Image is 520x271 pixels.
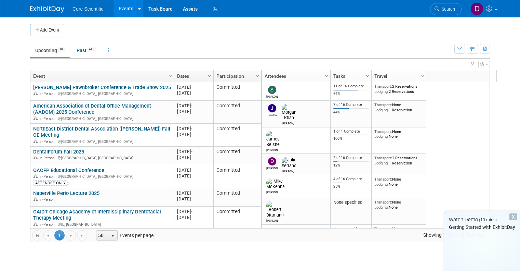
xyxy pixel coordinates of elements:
[333,102,369,107] div: 7 of 16 Complete
[374,129,424,139] div: None None
[255,73,260,79] span: Column Settings
[266,94,278,98] div: Sam Robinson
[30,24,64,36] button: Add Event
[333,177,369,182] div: 4 of 16 Complete
[34,174,38,178] img: In-Person Event
[177,167,210,173] div: [DATE]
[206,70,214,81] a: Column Settings
[265,70,326,82] a: Attendees
[268,104,276,112] img: Jordan McCullough
[168,73,173,79] span: Column Settings
[333,91,369,96] div: 69%
[33,70,170,82] a: Event
[72,6,103,12] span: Core Scientific
[34,222,38,226] img: In-Person Event
[39,174,57,179] span: In-Person
[39,222,57,227] span: In-Person
[365,73,370,79] span: Column Settings
[374,200,392,205] span: Transport:
[444,216,520,223] div: Watch Demo
[191,190,192,196] span: -
[324,73,329,79] span: Column Settings
[282,121,294,125] div: Morgan Khan
[33,167,104,173] a: OACFP Educational Conference
[374,108,389,112] span: Lodging:
[374,226,392,231] span: Transport:
[39,197,57,202] span: In-Person
[213,207,261,230] td: Committed
[333,184,369,189] div: 25%
[54,230,65,241] span: 1
[177,90,210,96] div: [DATE]
[33,126,170,138] a: NorthEast District Dental Association ([PERSON_NAME]) Fall CE Meeting
[374,156,424,165] div: 2 Reservations 1 Reservation
[177,149,210,155] div: [DATE]
[34,197,38,201] img: In-Person Event
[268,86,276,94] img: Sam Robinson
[213,165,261,188] td: Committed
[213,147,261,165] td: Committed
[333,136,369,141] div: 100%
[266,165,278,170] div: Dan Boro
[216,70,257,82] a: Participation
[374,161,389,165] span: Lodging:
[333,200,369,205] div: None specified
[374,182,389,187] span: Lodging:
[374,134,389,139] span: Lodging:
[39,91,57,96] span: In-Person
[30,6,64,13] img: ExhibitDay
[177,209,210,214] div: [DATE]
[35,233,40,238] span: Go to the first page
[323,70,331,81] a: Column Settings
[177,70,209,82] a: Dates
[32,230,42,241] a: Go to the first page
[191,85,192,90] span: -
[177,103,210,109] div: [DATE]
[213,101,261,124] td: Committed
[374,129,392,134] span: Transport:
[268,157,276,165] img: Dan Boro
[34,116,38,120] img: In-Person Event
[266,201,284,218] img: Robert Dittmann
[33,90,171,96] div: [GEOGRAPHIC_DATA], [GEOGRAPHIC_DATA]
[374,102,392,107] span: Transport:
[417,230,490,240] span: Showing 1-18 of 18 Event(s)
[333,163,369,168] div: 12%
[207,73,212,79] span: Column Settings
[266,131,280,147] img: James Belshe
[177,132,210,137] div: [DATE]
[374,156,392,160] span: Transport:
[444,224,520,231] div: Getting Started with ExhibitDay
[333,110,369,115] div: 44%
[430,3,462,15] a: Search
[45,233,51,238] span: Go to the previous page
[439,7,455,12] span: Search
[479,218,497,222] span: (13 mins)
[374,177,392,182] span: Transport:
[191,168,192,173] span: -
[66,230,76,241] a: Go to the next page
[96,231,108,240] span: 50
[33,115,171,121] div: [GEOGRAPHIC_DATA], [GEOGRAPHIC_DATA]
[282,157,296,168] img: Julie Serrano
[213,124,261,147] td: Committed
[191,103,192,108] span: -
[374,177,424,187] div: None None
[191,126,192,131] span: -
[33,103,151,115] a: American Association of Dental Office Management (AADOM) 2025 Conference
[266,189,278,194] div: Mike McKenna
[333,84,369,89] div: 11 of 16 Complete
[282,169,294,173] div: Julie Serrano
[33,155,171,161] div: [GEOGRAPHIC_DATA], [GEOGRAPHIC_DATA]
[374,84,392,89] span: Transport:
[177,84,210,90] div: [DATE]
[33,173,171,179] div: [GEOGRAPHIC_DATA], [GEOGRAPHIC_DATA]
[71,44,101,57] a: Past415
[213,82,261,101] td: Committed
[77,230,87,241] a: Go to the last page
[34,156,38,159] img: In-Person Event
[374,102,424,112] div: None 1 Reservation
[34,91,38,95] img: In-Person Event
[87,47,96,52] span: 415
[374,70,422,82] a: Travel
